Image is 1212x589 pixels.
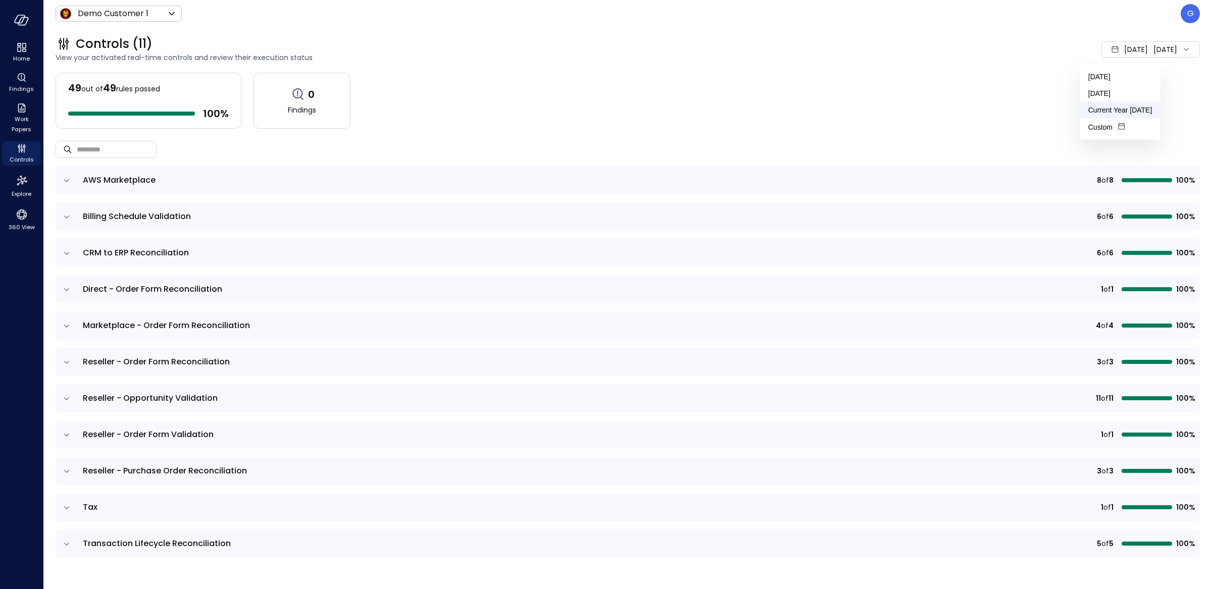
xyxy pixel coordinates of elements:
[83,356,230,367] span: Reseller - Order Form Reconciliation
[62,212,72,222] button: expand row
[10,154,34,165] span: Controls
[103,81,116,95] span: 49
[1101,284,1103,295] span: 1
[1101,393,1108,404] span: of
[1124,44,1148,55] span: [DATE]
[83,501,97,513] span: Tax
[1101,211,1109,222] span: of
[62,539,72,549] button: expand row
[62,394,72,404] button: expand row
[1187,8,1194,20] p: G
[1096,393,1101,404] span: 11
[1176,175,1194,186] span: 100%
[6,114,37,134] span: Work Papers
[1176,247,1194,258] span: 100%
[83,247,189,258] span: CRM to ERP Reconciliation
[1101,356,1109,367] span: of
[81,84,103,94] span: out of
[1097,211,1101,222] span: 6
[1109,356,1114,367] span: 3
[1096,320,1101,331] span: 4
[1101,429,1103,440] span: 1
[1101,247,1109,258] span: of
[254,73,350,129] a: 0Findings
[76,36,153,52] span: Controls (11)
[1097,538,1101,549] span: 5
[1108,393,1114,404] span: 11
[62,321,72,331] button: expand row
[2,172,41,200] div: Explore
[9,84,34,94] span: Findings
[83,465,247,476] span: Reseller - Purchase Order Reconciliation
[1176,211,1194,222] span: 100%
[1109,465,1114,476] span: 3
[12,189,31,199] span: Explore
[1176,502,1194,513] span: 100%
[62,248,72,258] button: expand row
[62,430,72,440] button: expand row
[1181,4,1200,23] div: Guy
[83,283,222,295] span: Direct - Order Form Reconciliation
[1111,284,1114,295] span: 1
[1109,175,1114,186] span: 8
[1111,502,1114,513] span: 1
[1176,393,1194,404] span: 100%
[2,71,41,95] div: Findings
[308,88,315,101] span: 0
[1103,429,1111,440] span: of
[60,8,72,20] img: Icon
[1101,502,1103,513] span: 1
[83,392,218,404] span: Reseller - Opportunity Validation
[1176,429,1194,440] span: 100%
[1097,247,1101,258] span: 6
[1101,538,1109,549] span: of
[1111,429,1114,440] span: 1
[13,53,30,64] span: Home
[62,176,72,186] button: expand row
[83,319,250,331] span: Marketplace - Order Form Reconciliation
[288,104,316,116] span: Findings
[1080,102,1160,119] li: Current Year [DATE]
[1176,356,1194,367] span: 100%
[9,222,35,232] span: 360 View
[203,107,229,120] span: 100 %
[62,357,72,367] button: expand row
[1108,320,1114,331] span: 4
[1097,465,1101,476] span: 3
[1176,320,1194,331] span: 100%
[83,174,156,186] span: AWS Marketplace
[116,84,160,94] span: rules passed
[1080,69,1160,85] li: [DATE]
[62,466,72,476] button: expand row
[2,141,41,166] div: Controls
[2,101,41,135] div: Work Papers
[62,503,72,513] button: expand row
[2,206,41,233] div: 360 View
[1101,465,1109,476] span: of
[1109,538,1114,549] span: 5
[1097,356,1101,367] span: 3
[1080,85,1160,102] li: [DATE]
[1101,175,1109,186] span: of
[56,52,921,63] span: View your activated real-time controls and review their execution status
[1109,247,1114,258] span: 6
[1176,284,1194,295] span: 100%
[1109,211,1114,222] span: 6
[78,8,148,20] p: Demo Customer 1
[68,81,81,95] span: 49
[1103,284,1111,295] span: of
[83,429,214,440] span: Reseller - Order Form Validation
[1101,320,1108,331] span: of
[1080,119,1160,136] li: Custom
[62,285,72,295] button: expand row
[1103,502,1111,513] span: of
[1176,465,1194,476] span: 100%
[1097,175,1101,186] span: 8
[2,40,41,65] div: Home
[83,538,231,549] span: Transaction Lifecycle Reconciliation
[1176,538,1194,549] span: 100%
[83,210,191,222] span: Billing Schedule Validation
